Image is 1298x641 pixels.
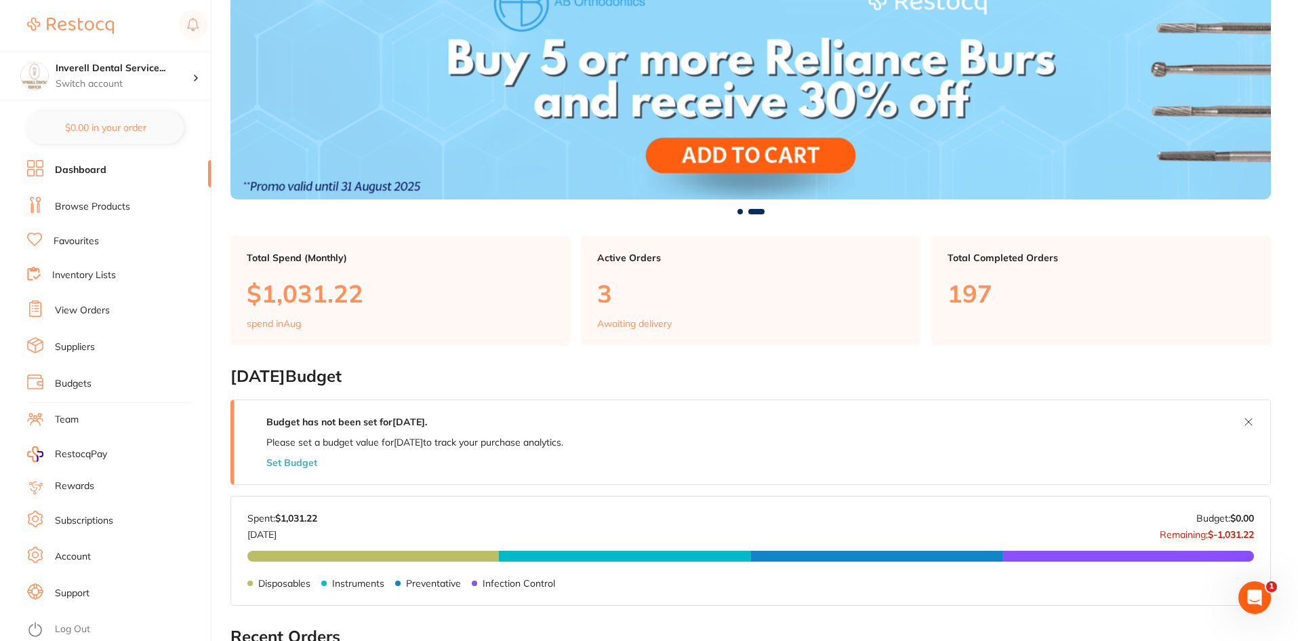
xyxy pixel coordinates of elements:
[55,587,89,600] a: Support
[55,200,130,214] a: Browse Products
[55,550,91,564] a: Account
[266,437,563,448] p: Please set a budget value for [DATE] to track your purchase analytics.
[258,578,310,589] p: Disposables
[266,457,317,468] button: Set Budget
[948,279,1255,307] p: 197
[247,513,317,524] p: Spent:
[55,377,92,391] a: Budgets
[55,514,113,528] a: Subscriptions
[27,18,114,34] img: Restocq Logo
[54,235,99,248] a: Favourites
[55,163,106,177] a: Dashboard
[597,252,904,263] p: Active Orders
[948,252,1255,263] p: Total Completed Orders
[1238,581,1271,614] iframe: Intercom live chat
[597,279,904,307] p: 3
[247,279,554,307] p: $1,031.22
[1208,528,1254,541] strong: $-1,031.22
[27,619,207,641] button: Log Out
[55,623,90,636] a: Log Out
[21,62,48,90] img: Inverell Dental Services
[581,236,920,346] a: Active Orders3Awaiting delivery
[55,304,110,317] a: View Orders
[266,416,427,428] strong: Budget has not been set for [DATE] .
[483,578,555,589] p: Infection Control
[27,10,114,41] a: Restocq Logo
[230,367,1271,386] h2: [DATE] Budget
[1196,513,1254,524] p: Budget:
[27,446,43,462] img: RestocqPay
[55,413,79,427] a: Team
[56,62,192,75] h4: Inverell Dental Services
[406,578,461,589] p: Preventative
[56,77,192,91] p: Switch account
[27,111,184,144] button: $0.00 in your order
[230,236,570,346] a: Total Spend (Monthly)$1,031.22spend inAug
[597,318,672,329] p: Awaiting delivery
[275,512,317,524] strong: $1,031.22
[931,236,1271,346] a: Total Completed Orders197
[247,318,301,329] p: spend in Aug
[1230,512,1254,524] strong: $0.00
[55,480,94,493] a: Rewards
[332,578,384,589] p: Instruments
[247,252,554,263] p: Total Spend (Monthly)
[1266,581,1277,592] span: 1
[1160,524,1254,540] p: Remaining:
[55,341,95,354] a: Suppliers
[52,269,116,282] a: Inventory Lists
[27,446,107,462] a: RestocqPay
[247,524,317,540] p: [DATE]
[55,448,107,461] span: RestocqPay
